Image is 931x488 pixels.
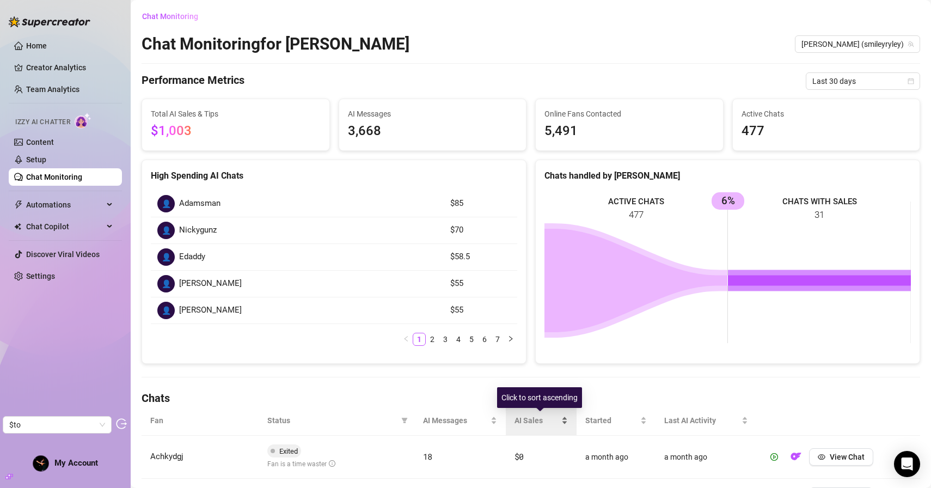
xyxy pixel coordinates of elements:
span: Online Fans Contacted [544,108,714,120]
div: 👤 [157,275,175,292]
a: Settings [26,272,55,280]
span: Active Chats [742,108,911,120]
span: My Account [54,458,98,468]
span: eye [818,453,825,461]
h2: Chat Monitoring for [PERSON_NAME] [142,34,409,54]
span: filter [401,417,408,424]
h4: Performance Metrics [142,72,244,90]
div: 👤 [157,195,175,212]
li: 7 [491,333,504,346]
li: 3 [439,333,452,346]
span: $1,003 [151,123,192,138]
span: Status [267,414,397,426]
span: left [403,335,409,342]
span: AI Messages [348,108,518,120]
div: 👤 [157,222,175,239]
a: 3 [439,333,451,345]
span: play-circle [770,453,778,461]
span: Total AI Sales & Tips [151,108,321,120]
span: Last AI Activity [664,414,739,426]
span: Adamsman [179,197,220,210]
a: 1 [413,333,425,345]
span: $to [9,417,105,433]
article: $85 [450,197,511,210]
div: High Spending AI Chats [151,169,517,182]
a: Setup [26,155,46,164]
button: right [504,333,517,346]
li: 1 [413,333,426,346]
li: 4 [452,333,465,346]
li: 2 [426,333,439,346]
span: 5,491 [544,121,714,142]
a: 4 [452,333,464,345]
img: logo-BBDzfeDw.svg [9,16,90,27]
span: calendar [908,78,914,84]
span: AI Sales [514,414,559,426]
span: Last 30 days [812,73,914,89]
span: RYLEY (smileyryley) [801,36,914,52]
article: $58.5 [450,251,511,264]
span: build [5,473,13,480]
td: a month ago [656,436,757,479]
div: Chats handled by [PERSON_NAME] [544,169,911,182]
a: OF [787,455,805,463]
td: a month ago [577,436,656,479]
span: AI Messages [423,414,488,426]
a: 6 [479,333,491,345]
th: AI Messages [414,406,506,436]
span: 477 [742,121,911,142]
li: 6 [478,333,491,346]
span: logout [116,418,127,429]
img: OF [791,451,801,462]
span: 18 [423,451,432,462]
div: 👤 [157,248,175,266]
article: $70 [450,224,511,237]
span: Edaddy [179,251,205,264]
a: Home [26,41,47,50]
span: View Chat [830,453,865,461]
button: View Chat [809,448,873,466]
span: Started [585,414,638,426]
div: Open Intercom Messenger [894,451,920,477]
span: Nickygunz [179,224,217,237]
li: 5 [465,333,478,346]
a: Content [26,138,54,147]
span: thunderbolt [14,200,23,209]
a: 7 [492,333,504,345]
span: $0 [514,451,524,462]
span: Chat Copilot [26,218,103,235]
a: Chat Monitoring [26,173,82,181]
button: OF [787,448,805,466]
span: [PERSON_NAME] [179,277,242,290]
a: 2 [426,333,438,345]
li: Next Page [504,333,517,346]
article: $55 [450,277,511,290]
span: info-circle [329,460,335,467]
span: Exited [279,447,298,455]
span: team [908,41,914,47]
span: [PERSON_NAME] [179,304,242,317]
span: Izzy AI Chatter [15,117,70,127]
article: $55 [450,304,511,317]
th: Fan [142,406,259,436]
th: Last AI Activity [656,406,757,436]
span: Chat Monitoring [142,12,198,21]
span: Fan is a time waster [267,460,335,468]
button: left [400,333,413,346]
a: 5 [465,333,477,345]
span: 3,668 [348,121,518,142]
a: Team Analytics [26,85,79,94]
img: Chat Copilot [14,223,21,230]
span: Achkydgj [150,452,183,461]
div: 👤 [157,302,175,319]
h4: Chats [142,391,920,406]
img: ACg8ocL4Cl8WSdRvd8S2uNQEHgVVrHsl5-TkUfIX6F_m0Ew4Q0ZZl9c=s96-c [33,456,48,471]
span: Automations [26,196,103,213]
th: Started [577,406,656,436]
li: Previous Page [400,333,413,346]
span: filter [399,412,410,429]
span: right [507,335,514,342]
th: AI Sales [506,406,577,436]
div: Click to sort ascending [497,387,582,408]
a: Discover Viral Videos [26,250,100,259]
